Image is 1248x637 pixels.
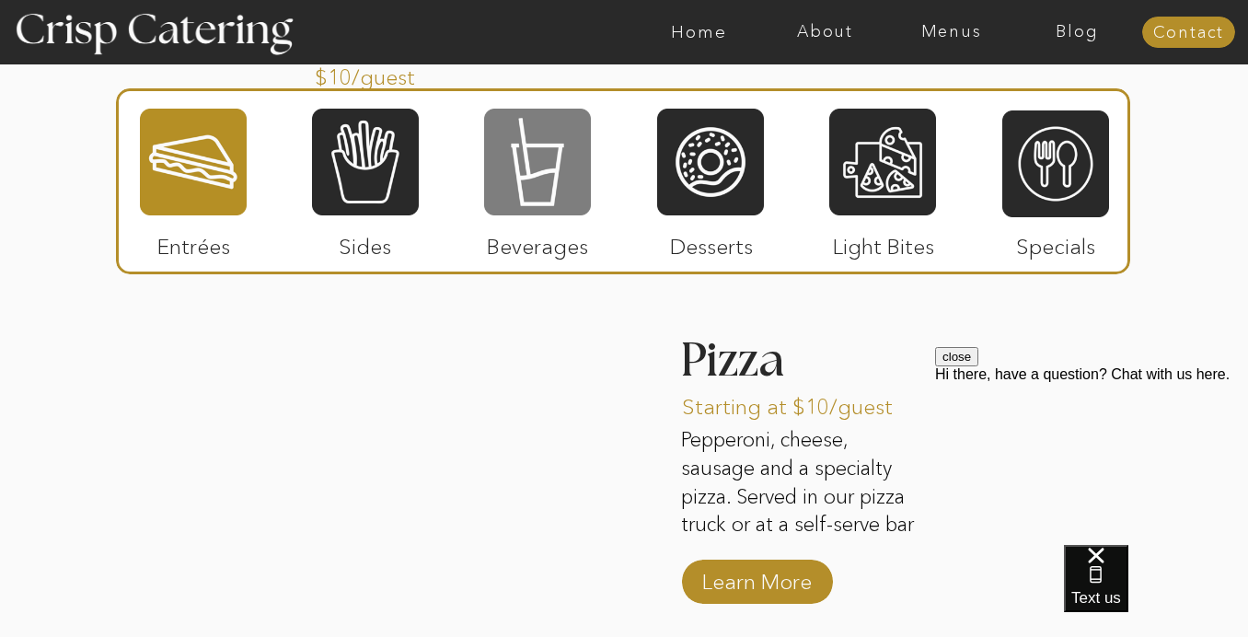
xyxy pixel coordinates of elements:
p: Specials [994,215,1116,269]
p: Sides [304,215,426,269]
a: About [762,23,888,41]
p: Starting at $10/guest [682,376,926,429]
iframe: podium webchat widget prompt [935,347,1248,568]
p: Entrées [133,215,255,269]
a: Blog [1014,23,1140,41]
iframe: podium webchat widget bubble [1064,545,1248,637]
a: Contact [1142,24,1235,42]
p: Desserts [650,215,772,269]
h3: Pizza [680,337,872,390]
a: Learn More [696,550,818,604]
a: Home [636,23,762,41]
p: Pepperoni, cheese, sausage and a specialty pizza. Served in our pizza truck or at a self-serve bar [681,426,926,539]
p: $10/guest [315,46,437,99]
a: Menus [888,23,1014,41]
p: Beverages [476,215,598,269]
p: Light Bites [822,215,944,269]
